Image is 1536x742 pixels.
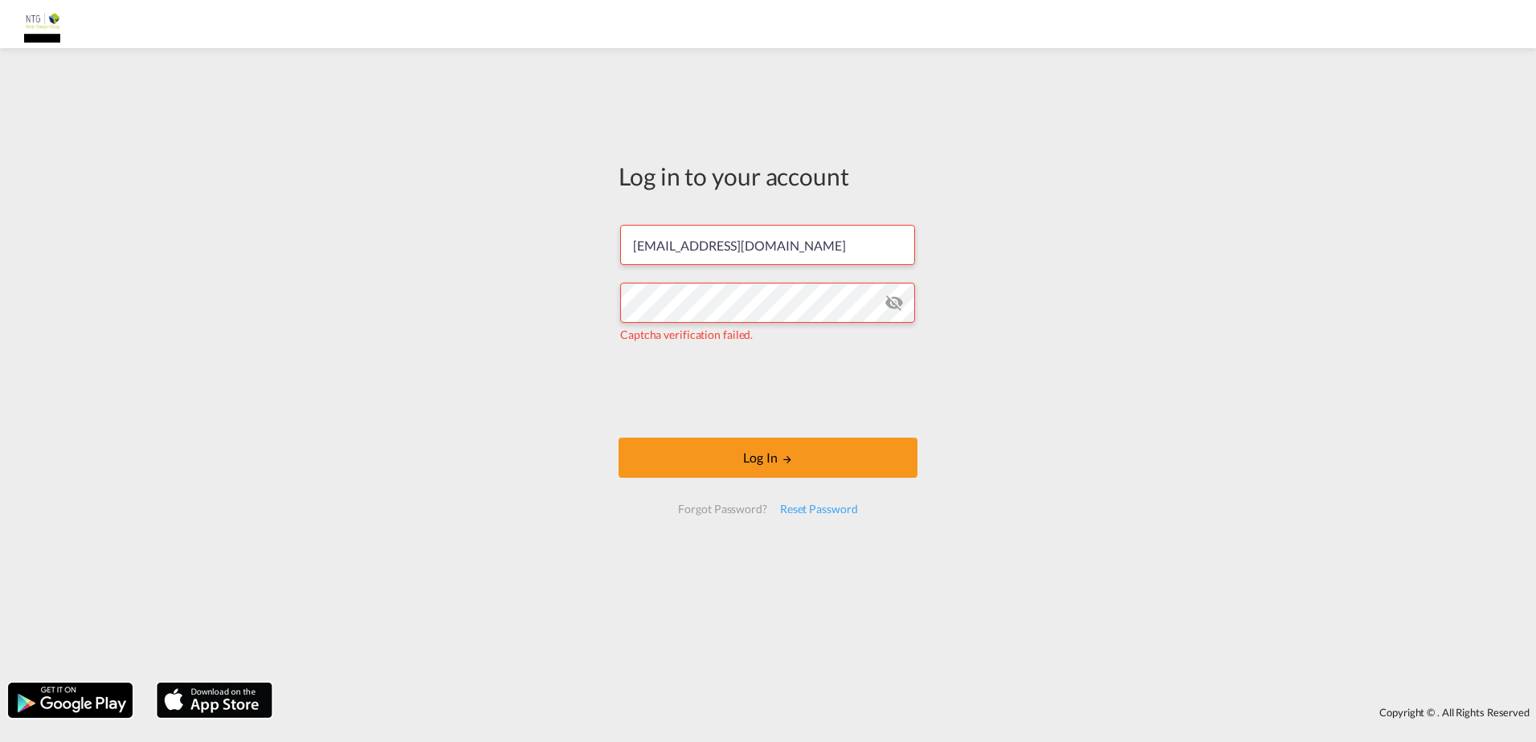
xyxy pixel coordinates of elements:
[619,438,917,478] button: LOGIN
[672,495,773,524] div: Forgot Password?
[619,159,917,193] div: Log in to your account
[884,293,904,312] md-icon: icon-eye-off
[774,495,864,524] div: Reset Password
[280,699,1536,726] div: Copyright © . All Rights Reserved
[6,681,134,720] img: google.png
[24,6,60,43] img: b7b96920c17411eca9de8ddf9a75f21b.JPG
[620,225,915,265] input: Enter email/phone number
[155,681,274,720] img: apple.png
[646,359,890,422] iframe: reCAPTCHA
[620,328,753,341] span: Captcha verification failed.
